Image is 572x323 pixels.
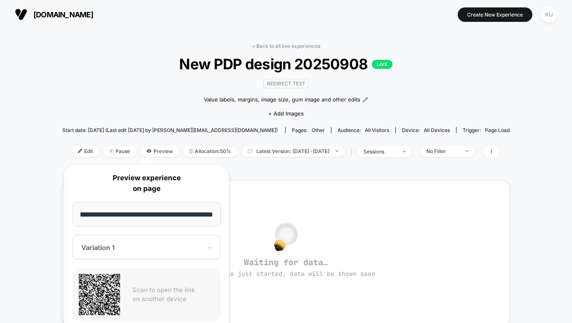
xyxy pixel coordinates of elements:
[62,127,278,133] span: Start date: [DATE] (Last edit [DATE] by [PERSON_NAME][EMAIL_ADDRESS][DOMAIN_NAME])
[109,149,113,153] img: end
[541,7,557,23] div: KU
[15,8,27,21] img: Visually logo
[263,79,309,88] span: Redirect Test
[183,146,237,157] span: Allocation: 50%
[274,222,298,251] img: no_data
[85,55,487,73] span: New PDP design 20250908
[72,146,99,157] span: Edit
[241,146,345,157] span: Latest Version: [DATE] - [DATE]
[78,149,82,153] img: edit
[365,127,389,133] span: All Visitors
[268,110,304,117] span: + Add Images
[252,43,320,49] a: < Back to all live experiences
[426,148,459,154] div: No Filter
[372,60,392,69] p: LIVE
[12,8,96,21] button: [DOMAIN_NAME]
[485,127,510,133] span: Page Load
[458,7,532,22] button: Create New Experience
[197,270,375,278] span: experience just started, data will be shown soon
[292,127,325,133] div: Pages:
[349,146,357,158] span: |
[248,149,252,153] img: calendar
[73,173,220,194] p: Preview experience on page
[395,127,456,133] span: Device:
[312,127,325,133] span: other
[424,127,450,133] span: all devices
[204,96,360,104] span: Value labels, margins, image size, gum image and other edits
[140,146,179,157] span: Preview
[338,127,389,133] div: Audience:
[189,149,193,153] img: rebalance
[463,127,510,133] div: Trigger:
[466,150,468,152] img: end
[403,151,406,152] img: end
[103,146,136,157] span: Pause
[539,6,560,23] button: KU
[336,150,338,152] img: end
[77,257,495,278] span: Waiting for data…
[364,149,397,155] div: sessions
[33,10,93,19] span: [DOMAIN_NAME]
[132,285,214,304] p: Scan to open the link on another device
